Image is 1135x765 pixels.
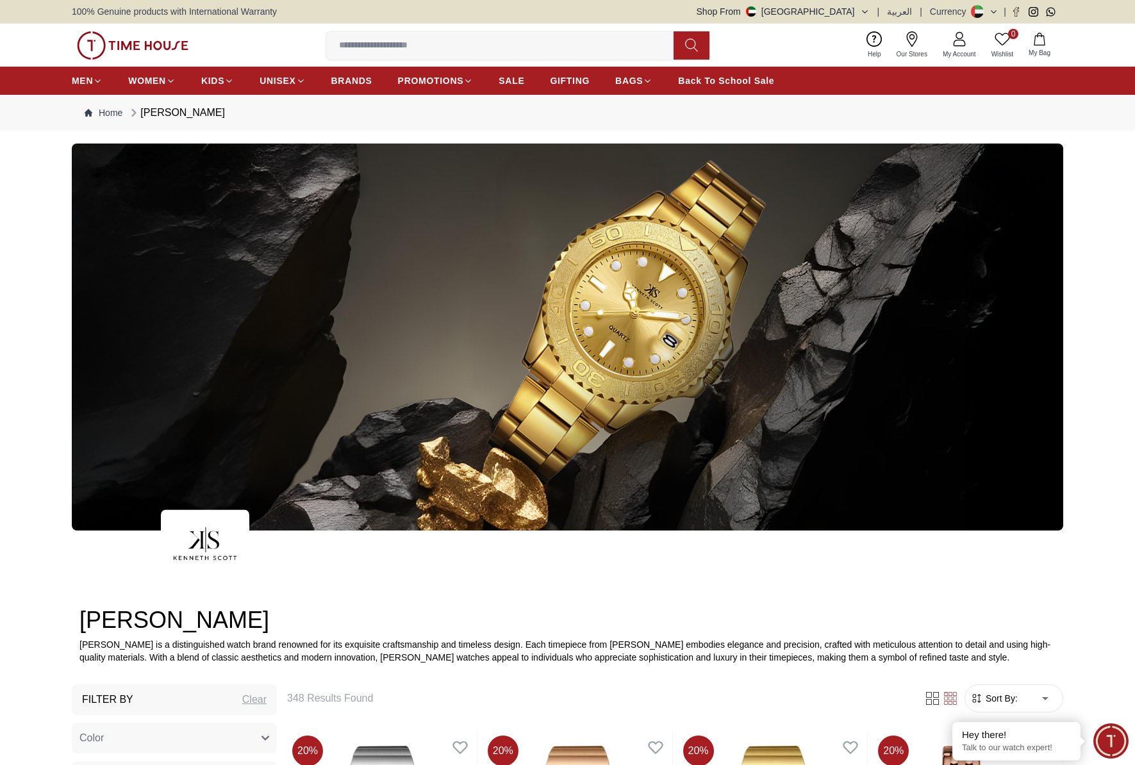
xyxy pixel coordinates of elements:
[260,69,305,92] a: UNISEX
[331,69,372,92] a: BRANDS
[72,74,93,87] span: MEN
[260,74,295,87] span: UNISEX
[1023,48,1056,58] span: My Bag
[746,6,756,17] img: United Arab Emirates
[550,69,590,92] a: GIFTING
[82,692,133,707] h3: Filter By
[128,69,176,92] a: WOMEN
[863,49,886,59] span: Help
[79,638,1056,664] p: [PERSON_NAME] is a distinguished watch brand renowned for its exquisite craftsmanship and timeles...
[72,95,1063,131] nav: Breadcrumb
[1029,7,1038,17] a: Instagram
[499,69,524,92] a: SALE
[242,692,267,707] div: Clear
[287,691,908,706] h6: 348 Results Found
[77,31,188,60] img: ...
[550,74,590,87] span: GIFTING
[128,105,225,120] div: [PERSON_NAME]
[889,29,935,62] a: Our Stores
[161,510,249,577] img: ...
[615,74,643,87] span: BAGS
[201,69,234,92] a: KIDS
[201,74,224,87] span: KIDS
[986,49,1018,59] span: Wishlist
[1046,7,1056,17] a: Whatsapp
[615,69,652,92] a: BAGS
[79,607,1056,633] h2: [PERSON_NAME]
[331,74,372,87] span: BRANDS
[920,5,922,18] span: |
[128,74,166,87] span: WOMEN
[499,74,524,87] span: SALE
[887,5,912,18] button: العربية
[984,29,1021,62] a: 0Wishlist
[398,74,464,87] span: PROMOTIONS
[938,49,981,59] span: My Account
[930,5,972,18] div: Currency
[79,730,104,746] span: Color
[72,5,277,18] span: 100% Genuine products with International Warranty
[891,49,932,59] span: Our Stores
[85,106,122,119] a: Home
[983,692,1018,705] span: Sort By:
[877,5,880,18] span: |
[678,74,774,87] span: Back To School Sale
[1008,29,1018,39] span: 0
[398,69,474,92] a: PROMOTIONS
[1093,723,1129,759] div: Chat Widget
[970,692,1018,705] button: Sort By:
[1004,5,1006,18] span: |
[962,743,1071,753] p: Talk to our watch expert!
[1011,7,1021,17] a: Facebook
[72,723,277,753] button: Color
[678,69,774,92] a: Back To School Sale
[697,5,870,18] button: Shop From[GEOGRAPHIC_DATA]
[1021,30,1058,60] button: My Bag
[860,29,889,62] a: Help
[72,144,1063,531] img: ...
[72,69,103,92] a: MEN
[962,728,1071,741] div: Hey there!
